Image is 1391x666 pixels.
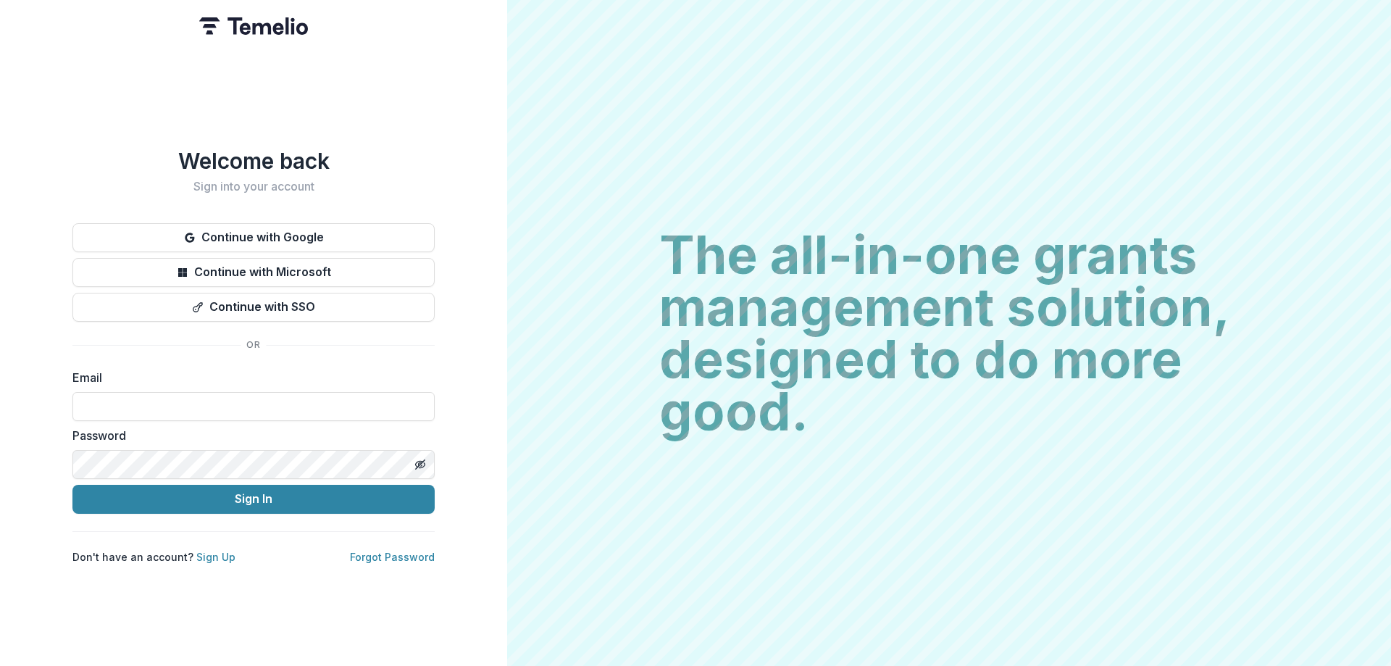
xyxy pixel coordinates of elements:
button: Toggle password visibility [409,453,432,476]
button: Continue with Microsoft [72,258,435,287]
button: Sign In [72,485,435,514]
label: Password [72,427,426,444]
button: Continue with SSO [72,293,435,322]
a: Forgot Password [350,551,435,563]
h1: Welcome back [72,148,435,174]
img: Temelio [199,17,308,35]
label: Email [72,369,426,386]
p: Don't have an account? [72,549,235,565]
h2: Sign into your account [72,180,435,193]
a: Sign Up [196,551,235,563]
button: Continue with Google [72,223,435,252]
